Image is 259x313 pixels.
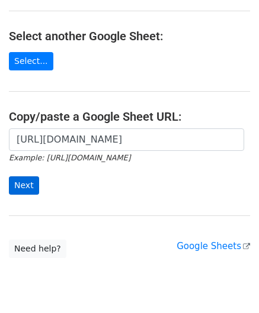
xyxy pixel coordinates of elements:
a: Google Sheets [177,241,250,251]
a: Need help? [9,240,66,258]
h4: Copy/paste a Google Sheet URL: [9,109,250,124]
h4: Select another Google Sheet: [9,29,250,43]
input: Paste your Google Sheet URL here [9,128,244,151]
a: Select... [9,52,53,70]
small: Example: [URL][DOMAIN_NAME] [9,153,130,162]
input: Next [9,176,39,195]
iframe: Chat Widget [200,256,259,313]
